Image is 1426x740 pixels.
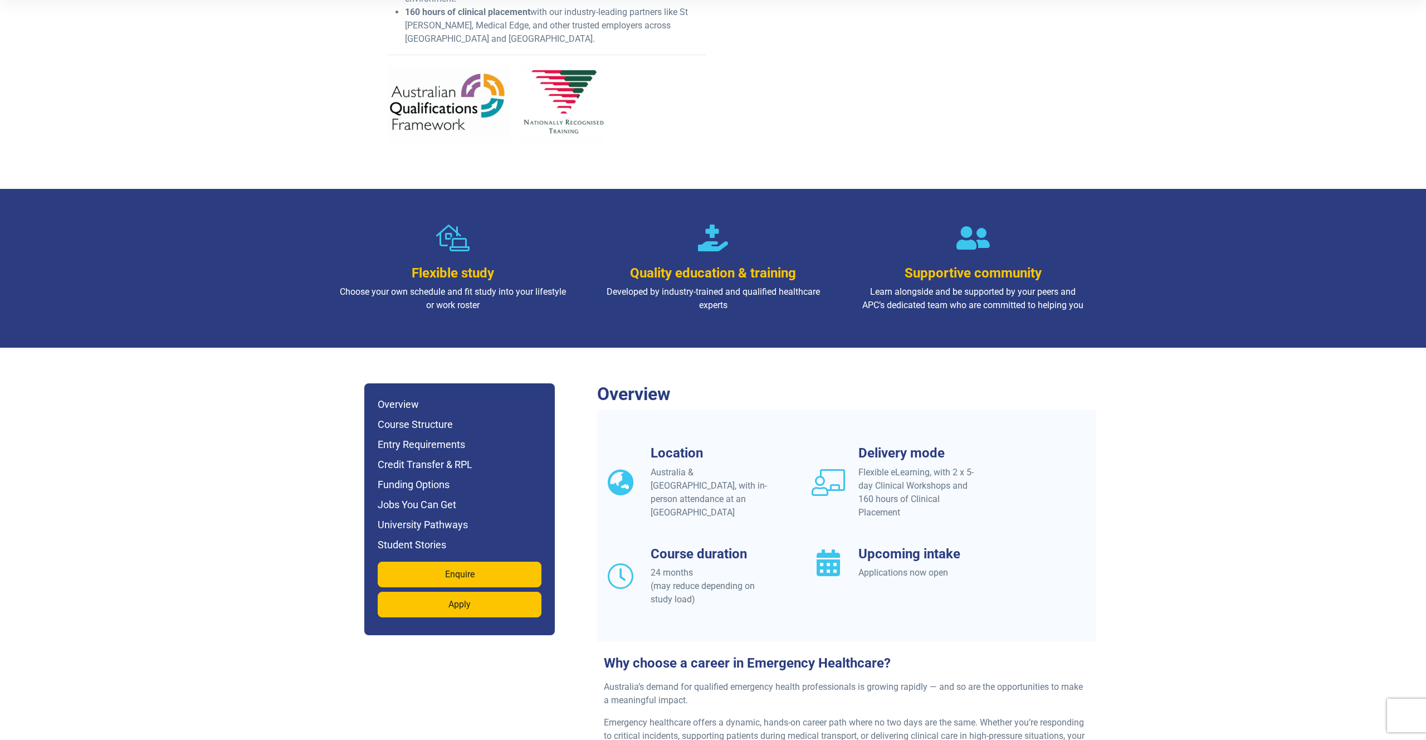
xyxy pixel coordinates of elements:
h6: Jobs You Can Get [378,497,541,513]
strong: 160 hours of clinical placement [405,7,530,17]
p: Learn alongside and be supported by your peers and APC’s dedicated team who are committed to help... [858,285,1087,312]
h3: Supportive community [858,265,1087,281]
p: Developed by industry-trained and qualified healthcare experts [599,285,828,312]
p: Choose your own schedule and fit study into your lifestyle or work roster [339,285,568,312]
h6: Credit Transfer & RPL [378,457,541,473]
div: Flexible eLearning, with 2 x 5-day Clinical Workshops and 160 hours of Clinical Placement [858,466,979,519]
a: Enquire [378,562,541,587]
h2: Overview [597,383,1096,405]
h6: Entry Requirements [378,437,541,452]
h3: Flexible study [339,265,568,281]
a: Apply [378,592,541,617]
h3: Course duration [651,546,771,562]
div: Australia & [GEOGRAPHIC_DATA], with in-person attendance at an [GEOGRAPHIC_DATA] [651,466,771,519]
div: 24 months (may reduce depending on study load) [651,566,771,606]
h3: Upcoming intake [858,546,979,562]
p: Australia’s demand for qualified emergency health professionals is growing rapidly — and so are t... [604,680,1090,707]
h3: Quality education & training [599,265,828,281]
h6: Course Structure [378,417,541,432]
div: Applications now open [858,566,979,580]
h6: Student Stories [378,537,541,553]
h3: Location [651,445,771,461]
li: with our industry-leading partners like St [PERSON_NAME], Medical Edge, and other trusted employe... [405,6,706,46]
h3: Delivery mode [858,445,979,461]
h3: Why choose a career in Emergency Healthcare? [597,655,1096,671]
h6: Overview [378,397,541,412]
h6: University Pathways [378,517,541,533]
h6: Funding Options [378,477,541,493]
